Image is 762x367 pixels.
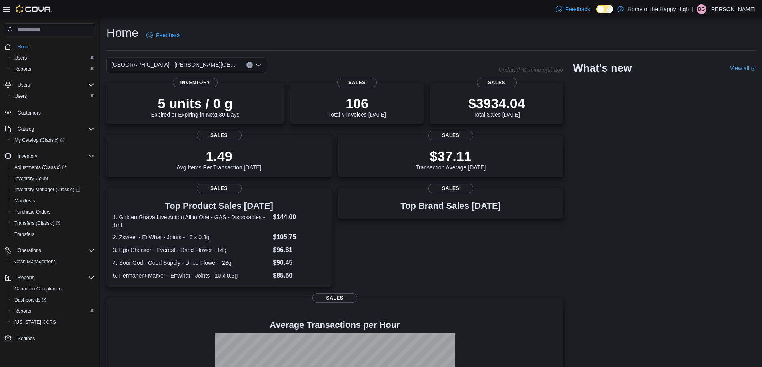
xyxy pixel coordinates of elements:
[8,306,98,317] button: Reports
[11,196,38,206] a: Manifests
[11,53,94,63] span: Users
[11,284,65,294] a: Canadian Compliance
[14,334,38,343] a: Settings
[11,207,54,217] a: Purchase Orders
[8,218,98,229] a: Transfers (Classic)
[197,131,242,140] span: Sales
[2,107,98,118] button: Customers
[8,317,98,328] button: [US_STATE] CCRS
[11,218,64,228] a: Transfers (Classic)
[14,273,38,282] button: Reports
[428,184,473,193] span: Sales
[5,38,94,364] nav: Complex example
[14,164,67,171] span: Adjustments (Classic)
[273,245,325,255] dd: $96.81
[11,185,94,194] span: Inventory Manager (Classic)
[416,148,486,164] p: $37.11
[14,319,56,325] span: [US_STATE] CCRS
[11,91,94,101] span: Users
[14,209,51,215] span: Purchase Orders
[18,247,41,254] span: Operations
[14,42,94,52] span: Home
[8,206,98,218] button: Purchase Orders
[14,246,94,255] span: Operations
[14,107,94,117] span: Customers
[255,62,262,68] button: Open list of options
[14,42,34,52] a: Home
[8,63,98,75] button: Reports
[16,5,52,13] img: Cova
[14,108,44,118] a: Customers
[2,41,98,52] button: Home
[151,95,240,111] p: 5 units / 0 g
[113,233,270,241] dt: 2. Zsweet - Er'What - Joints - 10 x 0.3g
[11,174,94,183] span: Inventory Count
[8,52,98,63] button: Users
[8,195,98,206] button: Manifests
[197,184,242,193] span: Sales
[692,4,694,14] p: |
[2,123,98,135] button: Catalog
[400,201,501,211] h3: Top Brand Sales [DATE]
[697,4,706,14] div: Bryton Garstin
[552,1,593,17] a: Feedback
[273,212,325,222] dd: $144.00
[573,62,632,75] h2: What's new
[14,124,37,134] button: Catalog
[11,174,52,183] a: Inventory Count
[11,185,84,194] a: Inventory Manager (Classic)
[151,95,240,118] div: Expired or Expiring in Next 30 Days
[416,148,486,171] div: Transaction Average [DATE]
[143,27,184,43] a: Feedback
[11,64,94,74] span: Reports
[14,151,40,161] button: Inventory
[14,273,94,282] span: Reports
[2,272,98,283] button: Reports
[14,186,80,193] span: Inventory Manager (Classic)
[177,148,262,164] p: 1.49
[273,232,325,242] dd: $105.75
[14,308,31,314] span: Reports
[628,4,689,14] p: Home of the Happy High
[2,151,98,162] button: Inventory
[596,13,597,14] span: Dark Mode
[596,5,613,13] input: Dark Mode
[8,256,98,267] button: Cash Management
[11,207,94,217] span: Purchase Orders
[468,95,525,111] p: $3934.04
[18,82,30,88] span: Users
[14,333,94,343] span: Settings
[11,317,94,327] span: Washington CCRS
[18,335,35,342] span: Settings
[8,173,98,184] button: Inventory Count
[14,231,34,238] span: Transfers
[18,110,41,116] span: Customers
[11,196,94,206] span: Manifests
[113,201,325,211] h3: Top Product Sales [DATE]
[14,124,94,134] span: Catalog
[14,175,48,182] span: Inventory Count
[14,66,31,72] span: Reports
[11,230,38,239] a: Transfers
[113,272,270,280] dt: 5. Permanent Marker - Er'What - Joints - 10 x 0.3g
[173,78,218,87] span: Inventory
[14,137,65,143] span: My Catalog (Classic)
[8,162,98,173] a: Adjustments (Classic)
[498,67,563,73] p: Updated 40 minute(s) ago
[328,95,386,111] p: 106
[14,297,46,303] span: Dashboards
[2,245,98,256] button: Operations
[8,294,98,306] a: Dashboards
[8,283,98,294] button: Canadian Compliance
[751,66,756,71] svg: External link
[11,91,30,101] a: Users
[11,295,94,305] span: Dashboards
[14,258,55,265] span: Cash Management
[11,135,94,145] span: My Catalog (Classic)
[698,4,705,14] span: BG
[11,317,59,327] a: [US_STATE] CCRS
[14,55,27,61] span: Users
[14,220,60,226] span: Transfers (Classic)
[273,258,325,268] dd: $90.45
[113,246,270,254] dt: 3. Ego Checker - Everest - Dried Flower - 14g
